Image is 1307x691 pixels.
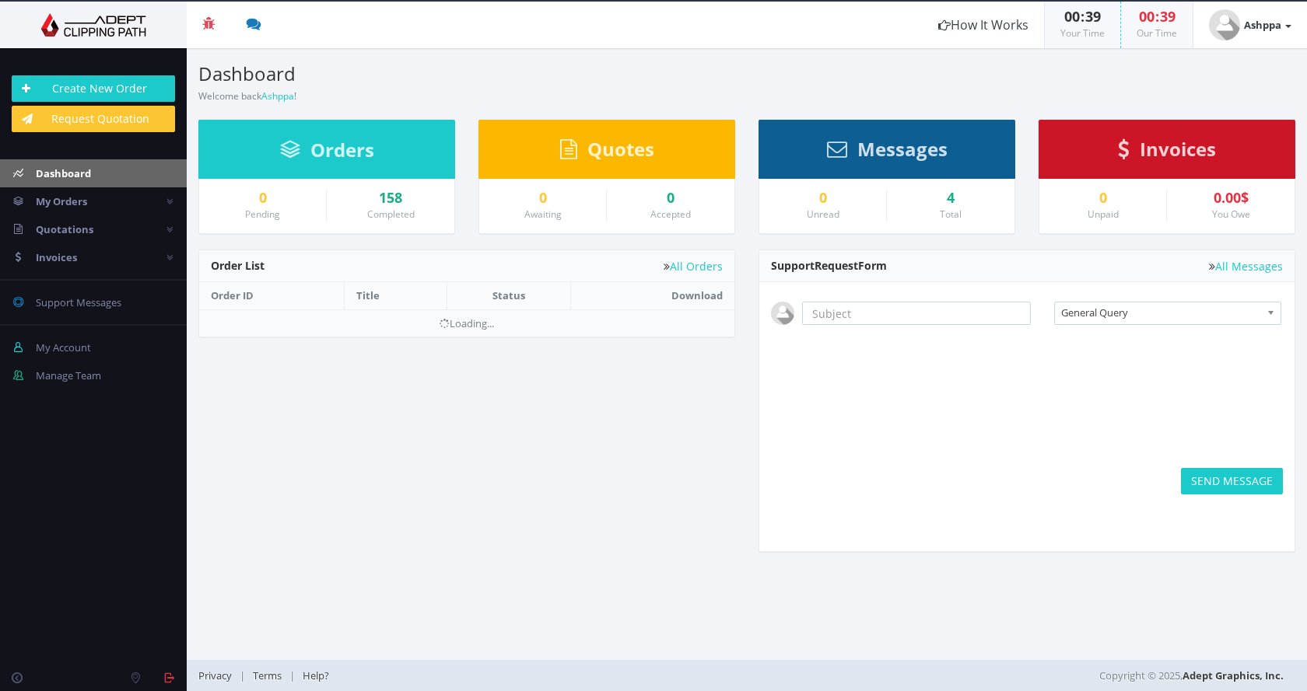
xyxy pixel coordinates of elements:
a: Ashppa [1193,2,1307,48]
h3: Dashboard [198,64,735,84]
span: My Account [36,340,91,354]
span: Invoices [1140,136,1216,162]
input: Subject [802,302,1031,325]
a: 0 [618,190,723,206]
a: Request Quotation [12,106,175,132]
a: 0 [1051,190,1155,206]
span: : [1080,7,1085,26]
span: 00 [1139,7,1155,26]
a: 0 [771,190,874,206]
a: Terms [245,668,289,682]
a: Adept Graphics, Inc. [1183,668,1284,682]
div: | | [198,660,930,691]
small: Unread [807,208,839,221]
small: Your Time [1060,26,1105,40]
img: user_default.jpg [1209,9,1240,40]
span: Messages [857,136,948,162]
span: 39 [1160,7,1176,26]
span: Quotes [587,136,654,162]
button: SEND MESSAGE [1181,468,1283,494]
th: Order ID [199,282,344,309]
a: Quotes [560,145,654,159]
span: Copyright © 2025, [1099,668,1284,683]
small: Accepted [650,208,691,221]
span: Quotations [36,222,93,236]
small: Completed [367,208,415,221]
a: Invoices [1118,145,1216,159]
span: : [1155,7,1160,26]
th: Download [571,282,734,309]
a: 0 [211,190,314,206]
a: Messages [827,145,948,159]
span: 00 [1064,7,1080,26]
a: Create New Order [12,75,175,102]
span: Manage Team [36,368,101,382]
a: Ashppa [261,89,294,103]
small: Unpaid [1088,208,1119,221]
span: 39 [1085,7,1101,26]
a: Orders [280,146,374,160]
span: Dashboard [36,166,91,180]
a: 158 [338,190,443,206]
small: Awaiting [524,208,562,221]
a: Privacy [198,668,240,682]
span: Orders [310,137,374,162]
div: 4 [899,190,1003,206]
span: Support Form [771,258,887,273]
td: Loading... [199,309,734,337]
span: Request [815,258,858,273]
span: Order List [211,258,265,273]
div: 0.00$ [1179,190,1283,206]
th: Status [447,282,571,309]
img: user_default.jpg [771,302,794,325]
strong: Ashppa [1244,18,1281,32]
a: All Orders [664,260,723,272]
img: Adept Graphics [12,13,175,37]
small: Pending [245,208,280,221]
small: Our Time [1137,26,1177,40]
span: Invoices [36,250,77,264]
span: Support Messages [36,295,121,309]
small: You Owe [1212,208,1250,221]
th: Title [344,282,447,309]
a: Help? [295,668,337,682]
small: Total [940,208,962,221]
span: My Orders [36,194,87,208]
a: All Messages [1209,260,1283,272]
span: General Query [1061,302,1260,323]
a: 0 [491,190,594,206]
a: How It Works [923,2,1044,48]
small: Welcome back ! [198,89,296,103]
